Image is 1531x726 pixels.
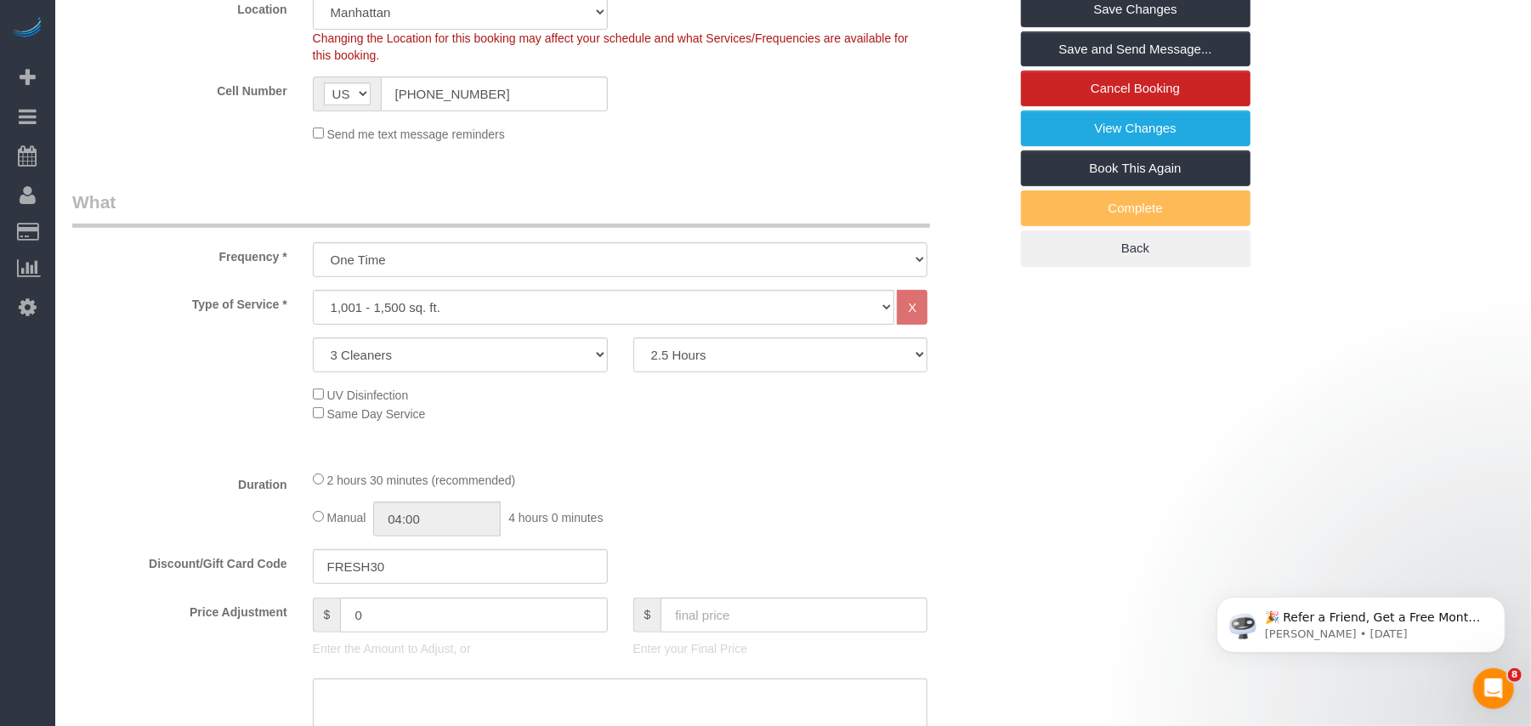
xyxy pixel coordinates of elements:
span: 4 hours 0 minutes [508,511,603,525]
p: Enter your Final Price [633,640,928,657]
legend: What [72,190,930,228]
img: Automaid Logo [10,17,44,41]
span: $ [633,598,661,632]
iframe: Intercom live chat [1473,668,1514,709]
label: Type of Service * [60,290,300,313]
input: Cell Number [381,77,608,111]
span: 8 [1508,668,1522,682]
a: View Changes [1021,111,1250,146]
span: UV Disinfection [327,389,409,402]
label: Price Adjustment [60,598,300,621]
span: $ [313,598,341,632]
span: Send me text message reminders [327,128,505,141]
a: Back [1021,230,1250,266]
input: final price [661,598,927,632]
label: Duration [60,470,300,493]
label: Cell Number [60,77,300,99]
p: Enter the Amount to Adjust, or [313,640,608,657]
span: Same Day Service [327,407,426,421]
label: Discount/Gift Card Code [60,549,300,572]
a: Book This Again [1021,150,1250,186]
a: Cancel Booking [1021,71,1250,106]
span: Manual [327,511,366,525]
span: Changing the Location for this booking may affect your schedule and what Services/Frequencies are... [313,31,909,62]
a: Save and Send Message... [1021,31,1250,67]
iframe: Intercom notifications message [1191,561,1531,680]
label: Frequency * [60,242,300,265]
span: 2 hours 30 minutes (recommended) [327,474,516,487]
